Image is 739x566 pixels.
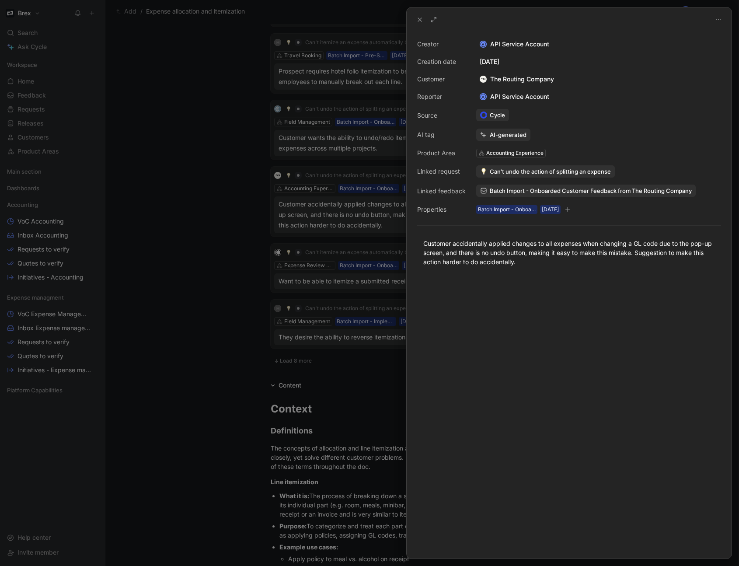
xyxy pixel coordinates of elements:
span: Batch Import - Onboarded Customer Feedback from The Routing Company [490,187,692,195]
div: Linked request [417,166,466,177]
a: Batch Import - Onboarded Customer Feedback from The Routing Company [476,185,696,197]
button: 💡Can't undo the action of splitting an expense [476,165,615,178]
img: logo [480,76,487,83]
div: The Routing Company [476,74,558,84]
div: API Service Account [476,91,553,102]
div: AI tag [417,129,466,140]
div: Batch Import - Onboarded Customer [478,205,536,214]
div: A [481,42,486,47]
span: Can't undo the action of splitting an expense [490,168,611,175]
a: Cycle [476,109,509,121]
div: Source [417,110,466,121]
button: AI-generated [476,129,530,141]
div: Accounting Experience [486,149,544,157]
div: A [481,94,486,100]
div: Properties [417,204,466,215]
div: AI-generated [490,131,526,139]
div: Customer accidentally applied changes to all expenses when changing a GL code due to the pop-up s... [423,239,715,266]
div: API Service Account [476,39,721,49]
div: [DATE] [476,56,721,67]
img: 💡 [480,168,487,175]
div: Product Area [417,148,466,158]
div: [DATE] [542,205,559,214]
div: Customer [417,74,466,84]
div: Linked feedback [417,186,466,196]
div: Creator [417,39,466,49]
div: Reporter [417,91,466,102]
div: Creation date [417,56,466,67]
